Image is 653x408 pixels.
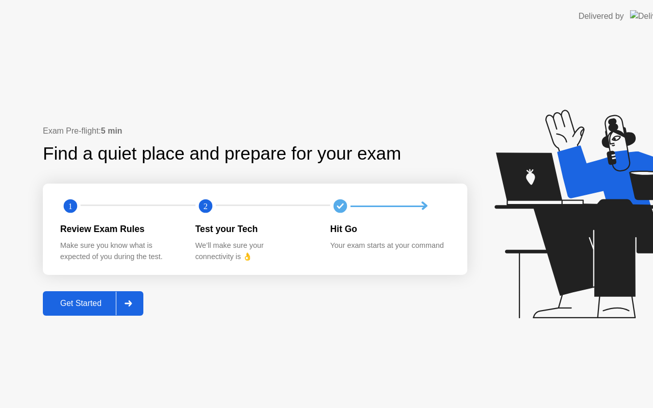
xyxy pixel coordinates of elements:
[68,201,72,211] text: 1
[46,299,116,308] div: Get Started
[195,240,314,262] div: We’ll make sure your connectivity is 👌
[43,291,143,316] button: Get Started
[330,240,449,251] div: Your exam starts at your command
[195,222,314,236] div: Test your Tech
[101,126,122,135] b: 5 min
[579,10,624,22] div: Delivered by
[60,240,179,262] div: Make sure you know what is expected of you during the test.
[60,222,179,236] div: Review Exam Rules
[43,140,403,167] div: Find a quiet place and prepare for your exam
[204,201,208,211] text: 2
[43,125,467,137] div: Exam Pre-flight:
[330,222,449,236] div: Hit Go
